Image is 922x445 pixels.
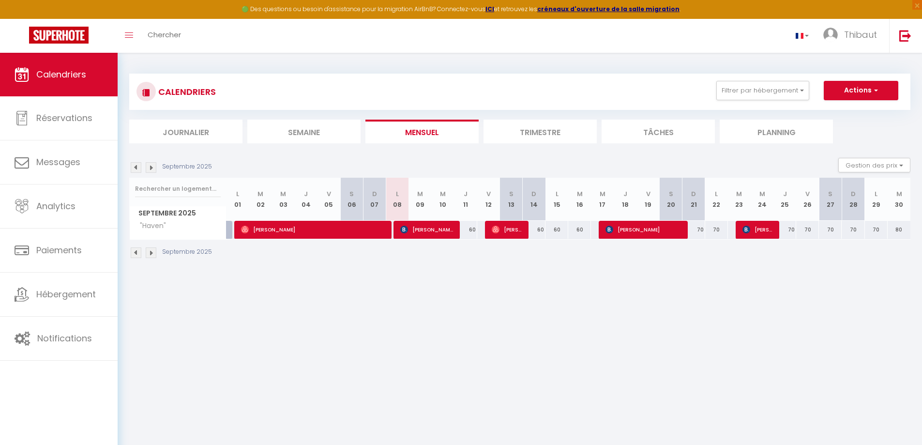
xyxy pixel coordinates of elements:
p: Septembre 2025 [162,162,212,171]
th: 08 [386,178,408,221]
span: [PERSON_NAME] [241,220,385,239]
div: 70 [865,221,888,239]
abbr: L [875,189,877,199]
span: Paiements [36,244,82,256]
th: 01 [227,178,249,221]
abbr: D [691,189,696,199]
div: 60 [568,221,591,239]
abbr: M [896,189,902,199]
a: ... Thibaut [816,19,889,53]
th: 18 [614,178,636,221]
th: 26 [796,178,819,221]
span: [PERSON_NAME] [742,220,773,239]
abbr: S [509,189,514,199]
abbr: S [669,189,673,199]
span: Thibaut [844,29,877,41]
th: 16 [568,178,591,221]
li: Mensuel [365,120,479,143]
li: Planning [720,120,833,143]
li: Trimestre [484,120,597,143]
th: 09 [408,178,431,221]
th: 10 [431,178,454,221]
th: 30 [888,178,910,221]
th: 13 [500,178,523,221]
span: Calendriers [36,68,86,80]
th: 11 [454,178,477,221]
abbr: J [783,189,787,199]
th: 22 [705,178,728,221]
th: 14 [523,178,545,221]
span: Chercher [148,30,181,40]
span: Messages [36,156,80,168]
abbr: D [531,189,536,199]
a: ICI [485,5,494,13]
span: "Haven" [131,221,168,231]
abbr: L [396,189,399,199]
a: créneaux d'ouverture de la salle migration [537,5,680,13]
abbr: V [486,189,491,199]
th: 05 [317,178,340,221]
abbr: J [464,189,468,199]
span: [PERSON_NAME] [492,220,522,239]
th: 03 [272,178,295,221]
th: 27 [819,178,842,221]
th: 02 [249,178,272,221]
abbr: L [236,189,239,199]
abbr: D [851,189,856,199]
button: Gestion des prix [838,158,910,172]
th: 15 [545,178,568,221]
abbr: M [417,189,423,199]
abbr: V [646,189,650,199]
th: 21 [682,178,705,221]
th: 25 [773,178,796,221]
abbr: M [280,189,286,199]
th: 29 [865,178,888,221]
abbr: J [304,189,308,199]
div: 60 [545,221,568,239]
abbr: V [805,189,810,199]
abbr: M [257,189,263,199]
th: 06 [340,178,363,221]
th: 04 [295,178,317,221]
abbr: S [828,189,832,199]
h3: CALENDRIERS [156,81,216,103]
li: Tâches [602,120,715,143]
button: Filtrer par hébergement [716,81,809,100]
abbr: M [600,189,605,199]
abbr: M [440,189,446,199]
span: Septembre 2025 [130,206,226,220]
span: Analytics [36,200,76,212]
abbr: L [556,189,559,199]
li: Journalier [129,120,242,143]
img: Super Booking [29,27,89,44]
span: Réservations [36,112,92,124]
abbr: S [349,189,354,199]
button: Actions [824,81,898,100]
a: Chercher [140,19,188,53]
abbr: D [372,189,377,199]
abbr: M [577,189,583,199]
span: [PERSON_NAME] [400,220,453,239]
div: 70 [773,221,796,239]
th: 20 [660,178,682,221]
th: 07 [363,178,386,221]
div: 60 [454,221,477,239]
abbr: M [736,189,742,199]
abbr: V [327,189,331,199]
div: 70 [819,221,842,239]
img: logout [899,30,911,42]
div: 60 [523,221,545,239]
div: 70 [796,221,819,239]
span: Hébergement [36,288,96,300]
div: 70 [705,221,728,239]
div: 80 [888,221,910,239]
th: 12 [477,178,500,221]
abbr: J [623,189,627,199]
th: 24 [751,178,773,221]
th: 28 [842,178,864,221]
abbr: L [715,189,718,199]
li: Semaine [247,120,361,143]
div: 70 [682,221,705,239]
